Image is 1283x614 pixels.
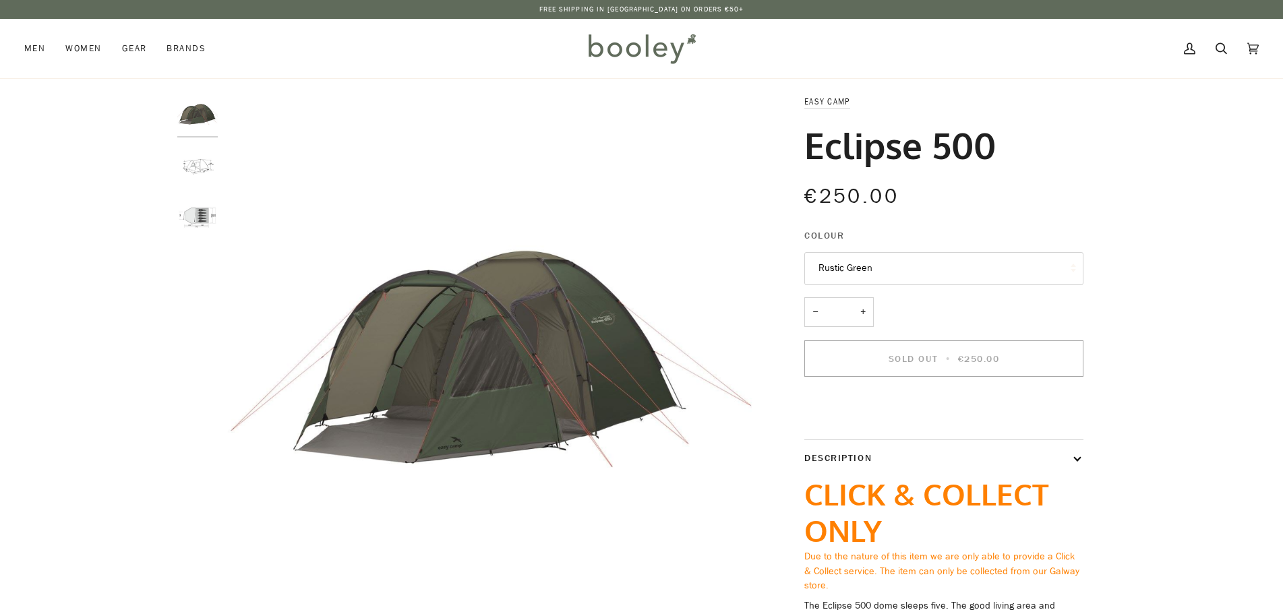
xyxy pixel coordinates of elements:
[804,598,1083,613] p: The Eclipse 500 dome sleeps five. The good living area and
[804,297,826,328] button: −
[156,19,216,78] a: Brands
[804,252,1083,285] button: Rustic Green
[804,297,874,328] input: Quantity
[24,42,45,55] span: Men
[65,42,101,55] span: Women
[958,352,1000,365] span: €250.00
[55,19,111,78] a: Women
[804,550,1079,592] span: Due to the nature of this item we are only able to provide a Click & Collect service. The item ca...
[804,475,1049,549] span: CLICK & COLLECT ONLY
[177,197,218,238] img: Eclipse 500 - Booley Galway
[167,42,206,55] span: Brands
[583,29,700,68] img: Booley
[177,146,218,187] img: Eclipse 500 - Booley Galway
[177,94,218,135] img: Eclipse 500 Rustic Green - Booley Galway
[804,183,899,210] span: €250.00
[112,19,157,78] a: Gear
[804,123,996,167] h1: Eclipse 500
[539,4,744,15] p: Free Shipping in [GEOGRAPHIC_DATA] on Orders €50+
[804,228,844,243] span: Colour
[852,297,874,328] button: +
[24,19,55,78] a: Men
[804,96,849,107] a: Easy Camp
[804,440,1083,476] button: Description
[804,340,1083,377] button: Sold Out • €250.00
[122,42,147,55] span: Gear
[942,352,955,365] span: •
[889,352,938,365] span: Sold Out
